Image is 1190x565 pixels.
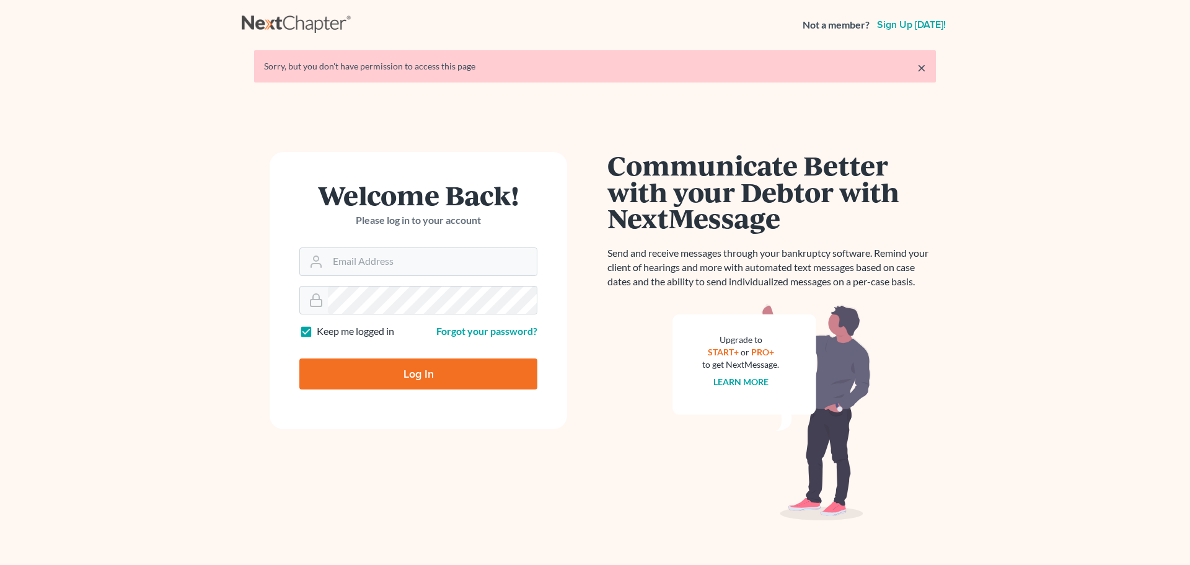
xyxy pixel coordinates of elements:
label: Keep me logged in [317,324,394,339]
strong: Not a member? [803,18,870,32]
img: nextmessage_bg-59042aed3d76b12b5cd301f8e5b87938c9018125f34e5fa2b7a6b67550977c72.svg [672,304,871,521]
p: Please log in to your account [299,213,537,228]
div: Upgrade to [702,334,779,346]
h1: Communicate Better with your Debtor with NextMessage [607,152,936,231]
a: × [917,60,926,75]
a: Learn more [713,376,769,387]
h1: Welcome Back! [299,182,537,208]
p: Send and receive messages through your bankruptcy software. Remind your client of hearings and mo... [607,246,936,289]
a: Sign up [DATE]! [875,20,948,30]
div: to get NextMessage. [702,358,779,371]
input: Email Address [328,248,537,275]
a: Forgot your password? [436,325,537,337]
input: Log In [299,358,537,389]
span: or [741,347,749,357]
a: PRO+ [751,347,774,357]
a: START+ [708,347,739,357]
div: Sorry, but you don't have permission to access this page [264,60,926,73]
